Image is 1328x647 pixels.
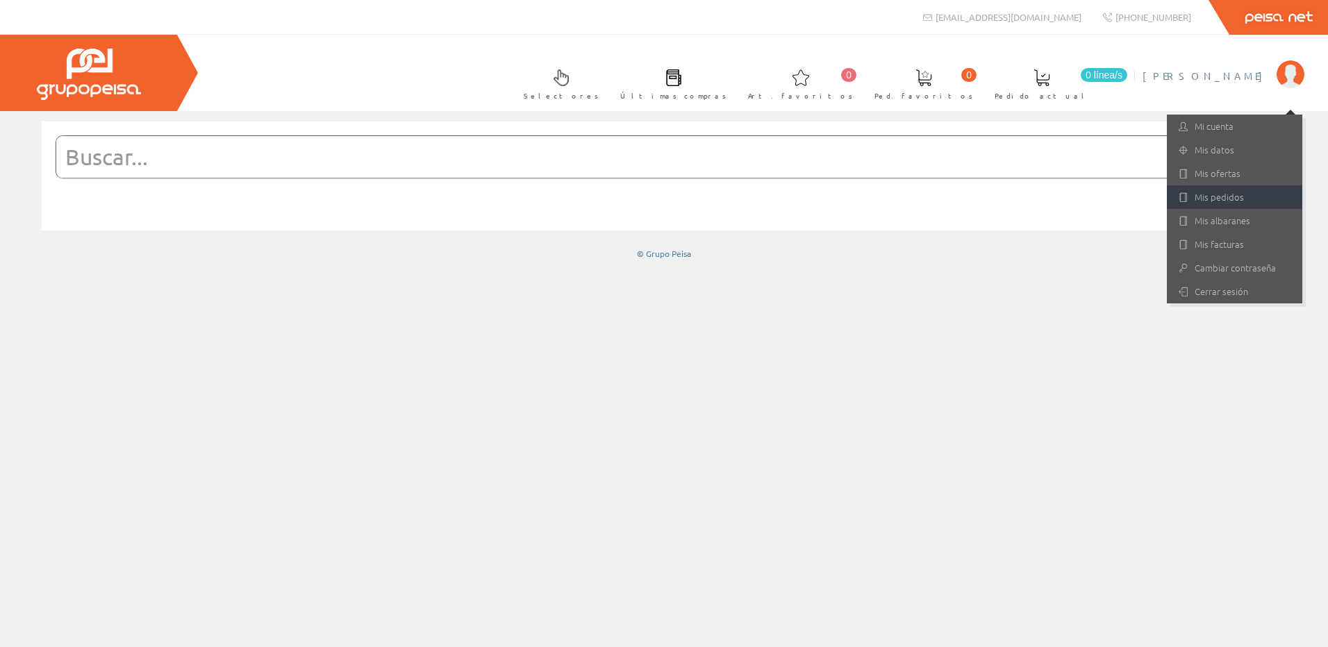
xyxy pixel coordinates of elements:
div: © Grupo Peisa [42,248,1286,260]
a: [PERSON_NAME] [1143,58,1304,71]
input: Buscar... [56,136,1238,178]
span: [PERSON_NAME] [1143,69,1270,83]
span: [EMAIL_ADDRESS][DOMAIN_NAME] [936,11,1081,23]
a: Mi cuenta [1167,115,1302,138]
a: Mis pedidos [1167,185,1302,209]
a: Cerrar sesión [1167,280,1302,303]
img: Grupo Peisa [37,49,141,100]
a: Cambiar contraseña [1167,256,1302,280]
a: Mis ofertas [1167,162,1302,185]
span: 0 [961,68,977,82]
span: Últimas compras [620,89,727,103]
a: Últimas compras [606,58,733,108]
a: Mis albaranes [1167,209,1302,233]
a: Mis datos [1167,138,1302,162]
span: Ped. favoritos [874,89,973,103]
span: 0 línea/s [1081,68,1127,82]
a: Mis facturas [1167,233,1302,256]
span: Selectores [524,89,599,103]
span: Art. favoritos [748,89,853,103]
span: [PHONE_NUMBER] [1115,11,1191,23]
a: Selectores [510,58,606,108]
span: 0 [841,68,856,82]
span: Pedido actual [995,89,1089,103]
